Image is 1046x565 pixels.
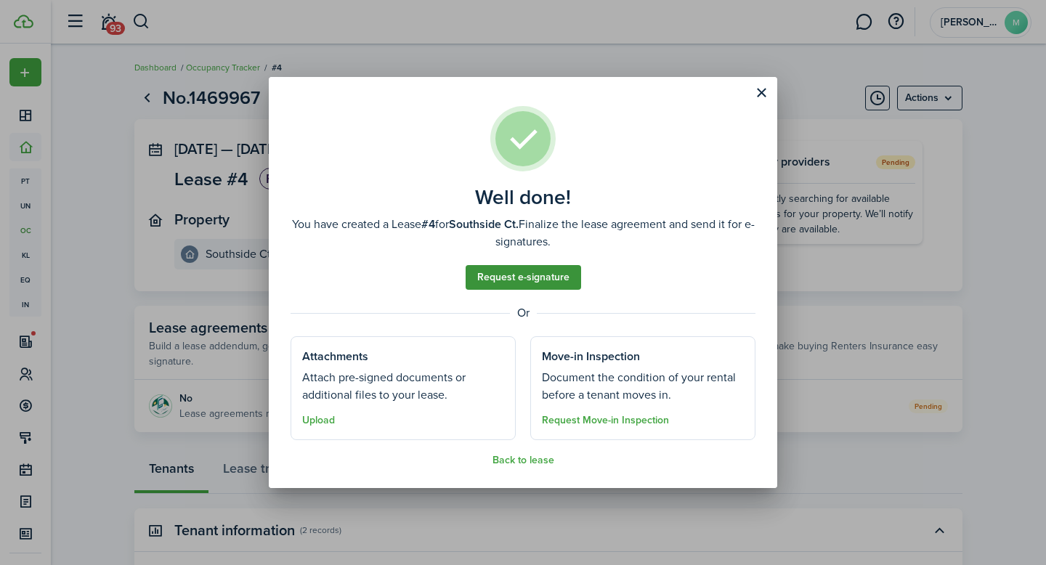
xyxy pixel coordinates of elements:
[302,415,335,426] button: Upload
[291,216,755,251] well-done-description: You have created a Lease for Finalize the lease agreement and send it for e-signatures.
[542,415,669,426] button: Request Move-in Inspection
[421,216,435,232] b: #4
[291,304,755,322] well-done-separator: Or
[492,455,554,466] button: Back to lease
[749,81,774,105] button: Close modal
[449,216,519,232] b: Southside Ct.
[542,369,744,404] well-done-section-description: Document the condition of your rental before a tenant moves in.
[466,265,581,290] a: Request e-signature
[302,348,368,365] well-done-section-title: Attachments
[542,348,640,365] well-done-section-title: Move-in Inspection
[302,369,504,404] well-done-section-description: Attach pre-signed documents or additional files to your lease.
[475,186,571,209] well-done-title: Well done!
